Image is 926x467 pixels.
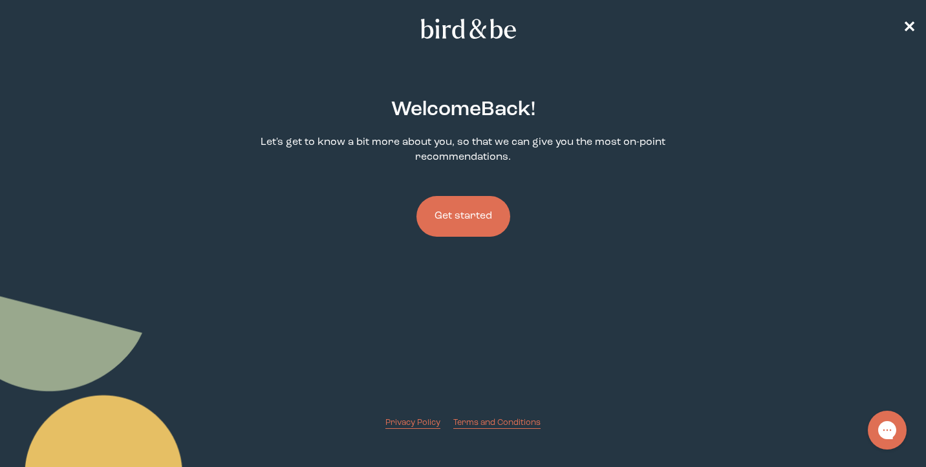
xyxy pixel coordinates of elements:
[903,17,916,40] a: ✕
[242,135,684,165] p: Let's get to know a bit more about you, so that we can give you the most on-point recommendations.
[391,95,535,125] h2: Welcome Back !
[416,175,510,257] a: Get started
[861,406,913,454] iframe: Gorgias live chat messenger
[416,196,510,237] button: Get started
[385,417,440,429] a: Privacy Policy
[903,21,916,36] span: ✕
[453,417,541,429] a: Terms and Conditions
[385,418,440,427] span: Privacy Policy
[453,418,541,427] span: Terms and Conditions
